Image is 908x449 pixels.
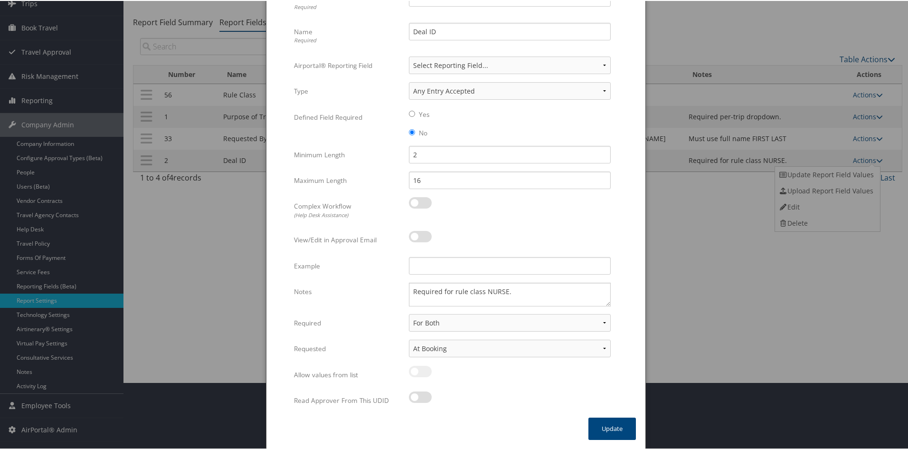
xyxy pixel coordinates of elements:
[419,127,427,137] label: No
[294,36,402,44] div: Required
[294,2,402,10] div: Required
[294,210,402,219] div: (Help Desk Assistance)
[294,145,402,163] label: Minimum Length
[294,391,402,409] label: Read Approver From This UDID
[294,256,402,274] label: Example
[294,230,402,248] label: View/Edit in Approval Email
[294,171,402,189] label: Maximum Length
[294,313,402,331] label: Required
[294,22,402,48] label: Name
[294,56,402,74] label: Airportal® Reporting Field
[419,109,429,118] label: Yes
[588,417,636,439] button: Update
[294,282,402,300] label: Notes
[294,365,402,383] label: Allow values from list
[294,196,402,222] label: Complex Workflow
[294,339,402,357] label: Requested
[294,81,402,99] label: Type
[294,107,402,125] label: Defined Field Required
